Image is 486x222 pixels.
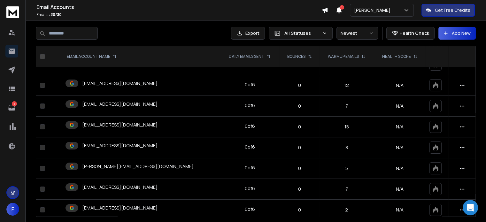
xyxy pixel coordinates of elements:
p: 0 [283,165,316,172]
p: Emails : [36,12,322,17]
div: Open Intercom Messenger [463,200,478,215]
span: 30 / 30 [50,12,62,17]
h1: Email Accounts [36,3,322,11]
p: Health Check [399,30,429,36]
button: Export [231,27,265,40]
p: DAILY EMAILS SENT [229,54,264,59]
p: [EMAIL_ADDRESS][DOMAIN_NAME] [82,184,158,190]
button: F [6,203,19,216]
p: N/A [378,144,422,151]
div: 0 of 6 [245,81,255,88]
p: 0 [283,144,316,151]
p: All Statuses [284,30,320,36]
p: N/A [378,165,422,172]
p: 0 [283,82,316,88]
button: Health Check [386,27,435,40]
div: 0 of 6 [245,165,255,171]
p: [EMAIL_ADDRESS][DOMAIN_NAME] [82,101,158,107]
p: [EMAIL_ADDRESS][DOMAIN_NAME] [82,205,158,211]
p: Get Free Credits [435,7,470,13]
td: 12 [320,75,374,96]
p: N/A [378,207,422,213]
p: N/A [378,124,422,130]
p: 0 [283,207,316,213]
button: Add New [438,27,476,40]
div: 0 of 6 [245,123,255,129]
p: [PERSON_NAME][EMAIL_ADDRESS][DOMAIN_NAME] [82,163,194,170]
td: 7 [320,96,374,117]
div: 0 of 6 [245,206,255,212]
td: 15 [320,117,374,137]
img: logo [6,6,19,18]
p: [PERSON_NAME] [354,7,393,13]
p: 0 [283,103,316,109]
p: 8 [12,101,17,106]
p: [EMAIL_ADDRESS][DOMAIN_NAME] [82,142,158,149]
p: N/A [378,186,422,192]
td: 7 [320,179,374,200]
span: 1 [340,5,344,10]
p: 0 [283,124,316,130]
p: BOUNCES [287,54,305,59]
a: 8 [5,101,18,114]
div: 0 of 6 [245,102,255,109]
td: 5 [320,158,374,179]
button: Newest [336,27,378,40]
p: WARMUP EMAILS [328,54,359,59]
td: 8 [320,137,374,158]
div: 0 of 6 [245,185,255,192]
div: 0 of 6 [245,144,255,150]
p: [EMAIL_ADDRESS][DOMAIN_NAME] [82,122,158,128]
p: 0 [283,186,316,192]
p: HEALTH SCORE [382,54,411,59]
td: 2 [320,200,374,220]
div: EMAIL ACCOUNT NAME [67,54,117,59]
button: Get Free Credits [421,4,475,17]
p: N/A [378,103,422,109]
p: [EMAIL_ADDRESS][DOMAIN_NAME] [82,80,158,87]
p: N/A [378,82,422,88]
